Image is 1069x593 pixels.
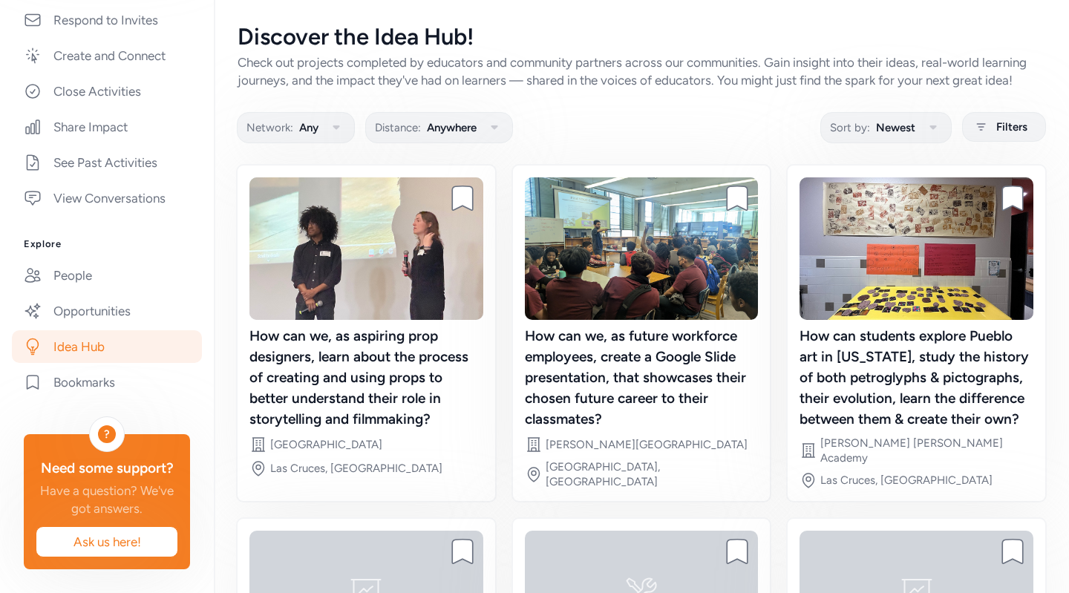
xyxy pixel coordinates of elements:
div: ? [98,425,116,443]
span: Anywhere [427,119,477,137]
div: [GEOGRAPHIC_DATA] [270,437,382,452]
a: Create and Connect [12,39,202,72]
button: Ask us here! [36,526,178,557]
div: [PERSON_NAME][GEOGRAPHIC_DATA] [546,437,748,452]
div: How can we, as aspiring prop designers, learn about the process of creating and using props to be... [249,326,483,430]
a: See Past Activities [12,146,202,179]
a: Respond to Invites [12,4,202,36]
a: People [12,259,202,292]
img: image [800,177,1033,320]
div: How can we, as future workforce employees, create a Google Slide presentation, that showcases the... [525,326,759,430]
div: Have a question? We've got answers. [36,482,178,517]
img: image [525,177,759,320]
div: Las Cruces, [GEOGRAPHIC_DATA] [270,461,442,476]
span: Any [299,119,318,137]
a: Idea Hub [12,330,202,363]
span: Ask us here! [48,533,166,551]
span: Network: [246,119,293,137]
div: Check out projects completed by educators and community partners across our communities. Gain ins... [238,53,1045,89]
div: Need some support? [36,458,178,479]
div: How can students explore Pueblo art in [US_STATE], study the history of both petroglyphs & pictog... [800,326,1033,430]
div: [PERSON_NAME] [PERSON_NAME] Academy [820,436,1033,465]
span: Distance: [375,119,421,137]
span: Filters [996,118,1027,136]
a: View Conversations [12,182,202,214]
a: Opportunities [12,295,202,327]
img: image [249,177,483,320]
span: Newest [876,119,915,137]
button: Distance:Anywhere [365,112,513,143]
a: Bookmarks [12,366,202,399]
span: Sort by: [830,119,870,137]
div: Discover the Idea Hub! [238,24,1045,50]
div: Las Cruces, [GEOGRAPHIC_DATA] [820,473,993,488]
a: Share Impact [12,111,202,143]
h3: Explore [24,238,190,250]
button: Network:Any [237,112,355,143]
div: [GEOGRAPHIC_DATA], [GEOGRAPHIC_DATA] [546,459,759,489]
a: Close Activities [12,75,202,108]
button: Sort by:Newest [820,112,952,143]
